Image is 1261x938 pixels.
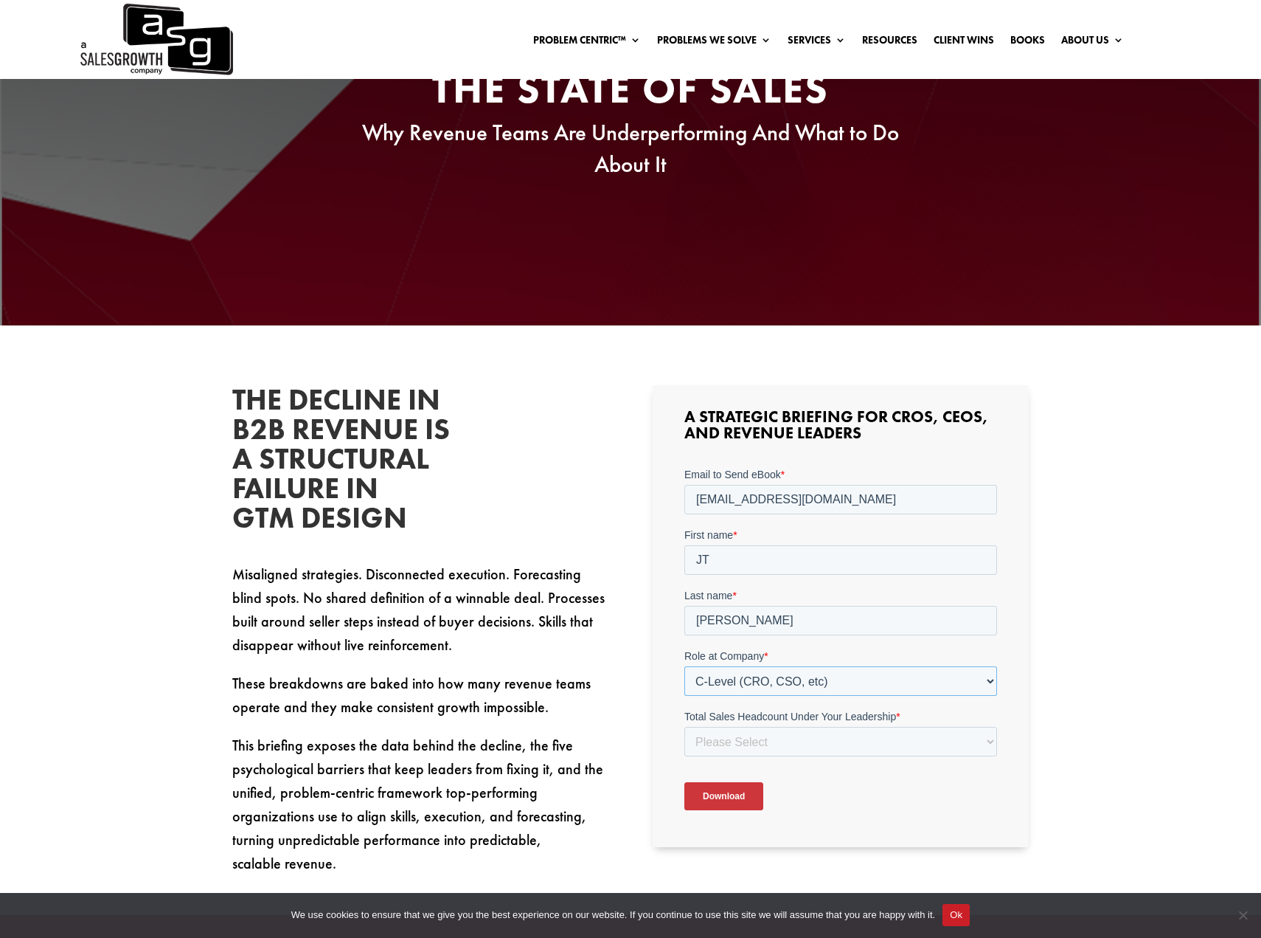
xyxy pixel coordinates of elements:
p: This briefing exposes the data behind the decline, the five psychological barriers that keep lead... [232,734,608,875]
a: Books [1010,35,1045,51]
h1: The State of Sales [350,68,911,117]
button: Ok [942,904,970,926]
a: Problem Centric™ [533,35,641,51]
a: Client Wins [934,35,994,51]
p: These breakdowns are baked into how many revenue teams operate and they make consistent growth im... [232,672,608,734]
h2: The Decline in B2B Revenue Is a Structural Failure in GTM Design [232,385,454,540]
p: Why Revenue Teams Are Underperforming And What to Do About It [350,117,911,181]
a: Services [788,35,846,51]
iframe: Form 0 [684,467,997,823]
a: Problems We Solve [657,35,771,51]
h3: A Strategic Briefing for CROs, CEOs, and Revenue Leaders [684,409,997,449]
a: Resources [862,35,917,51]
span: We use cookies to ensure that we give you the best experience on our website. If you continue to ... [291,908,935,923]
p: Misaligned strategies. Disconnected execution. Forecasting blind spots. No shared definition of a... [232,562,608,672]
a: About Us [1061,35,1124,51]
span: No [1235,908,1250,923]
